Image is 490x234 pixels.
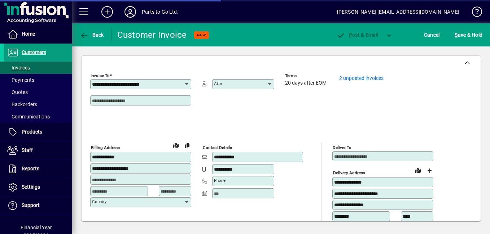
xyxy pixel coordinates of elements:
[4,178,72,196] a: Settings
[467,1,481,25] a: Knowledge Base
[214,81,222,86] mat-label: Attn
[4,62,72,74] a: Invoices
[349,32,352,38] span: P
[4,98,72,111] a: Backorders
[7,77,34,83] span: Payments
[22,31,35,37] span: Home
[7,89,28,95] span: Quotes
[7,114,50,120] span: Communications
[4,86,72,98] a: Quotes
[22,166,39,171] span: Reports
[21,225,52,230] span: Financial Year
[424,29,440,41] span: Cancel
[4,111,72,123] a: Communications
[412,165,424,176] a: View on map
[92,199,106,204] mat-label: Country
[285,73,328,78] span: Terms
[333,28,382,41] button: Post & Email
[91,73,110,78] mat-label: Invoice To
[285,80,327,86] span: 20 days after EOM
[455,32,458,38] span: S
[96,5,119,18] button: Add
[4,74,72,86] a: Payments
[170,139,181,151] a: View on map
[422,28,442,41] button: Cancel
[333,145,351,150] mat-label: Deliver To
[181,140,193,151] button: Copy to Delivery address
[119,5,142,18] button: Profile
[455,29,482,41] span: ave & Hold
[4,197,72,215] a: Support
[4,160,72,178] a: Reports
[22,129,42,135] span: Products
[214,178,226,183] mat-label: Phone
[117,29,187,41] div: Customer Invoice
[4,123,72,141] a: Products
[22,147,33,153] span: Staff
[78,28,106,41] button: Back
[4,25,72,43] a: Home
[22,49,46,55] span: Customers
[336,32,378,38] span: ost & Email
[80,32,104,38] span: Back
[72,28,112,41] app-page-header-button: Back
[22,184,40,190] span: Settings
[4,141,72,159] a: Staff
[7,102,37,107] span: Backorders
[22,202,40,208] span: Support
[7,65,30,71] span: Invoices
[142,6,179,18] div: Parts to Go Ltd.
[424,165,435,176] button: Choose address
[453,28,484,41] button: Save & Hold
[339,75,384,81] a: 2 unposted invoices
[337,6,459,18] div: [PERSON_NAME] [EMAIL_ADDRESS][DOMAIN_NAME]
[197,33,206,37] span: NEW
